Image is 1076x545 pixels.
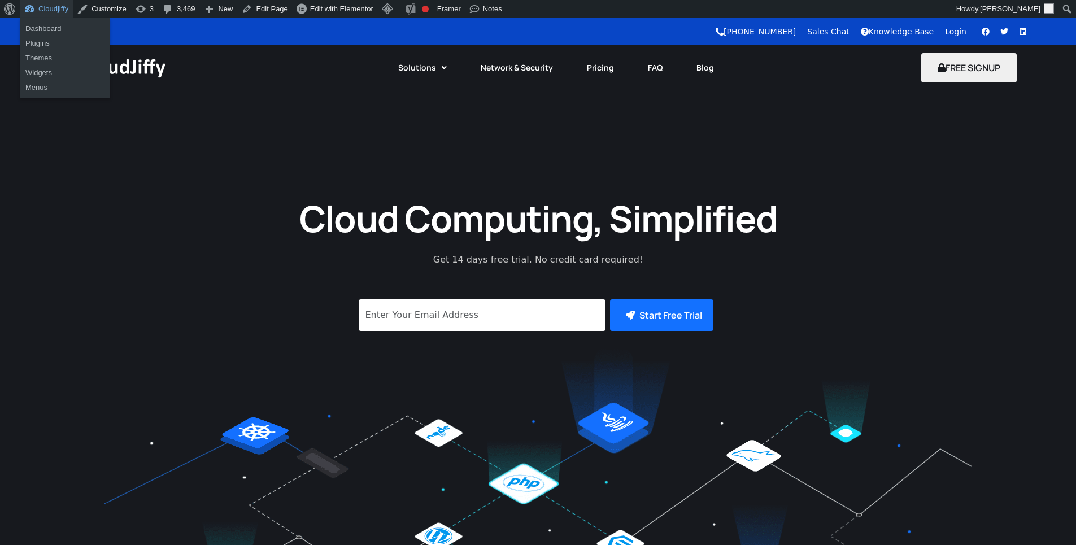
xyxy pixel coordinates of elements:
[381,55,464,80] a: Solutions
[422,6,429,12] div: Focus keyphrase not set
[383,253,694,267] p: Get 14 days free trial. No credit card required!
[464,55,570,80] a: Network & Security
[980,5,1040,13] span: [PERSON_NAME]
[679,55,731,80] a: Blog
[631,55,679,80] a: FAQ
[20,21,110,36] a: Dashboard
[610,299,713,331] button: Start Free Trial
[716,27,796,36] a: [PHONE_NUMBER]
[20,66,110,80] a: Widgets
[20,51,110,66] a: Themes
[284,195,792,242] h1: Cloud Computing, Simplified
[807,27,849,36] a: Sales Chat
[921,62,1017,74] a: FREE SIGNUP
[20,36,110,51] a: Plugins
[20,80,110,95] a: Menus
[945,27,966,36] a: Login
[861,27,934,36] a: Knowledge Base
[20,47,110,98] ul: Cloudjiffy
[570,55,631,80] a: Pricing
[359,299,605,331] input: Enter Your Email Address
[20,18,110,54] ul: Cloudjiffy
[310,5,373,13] span: Edit with Elementor
[921,53,1017,82] button: FREE SIGNUP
